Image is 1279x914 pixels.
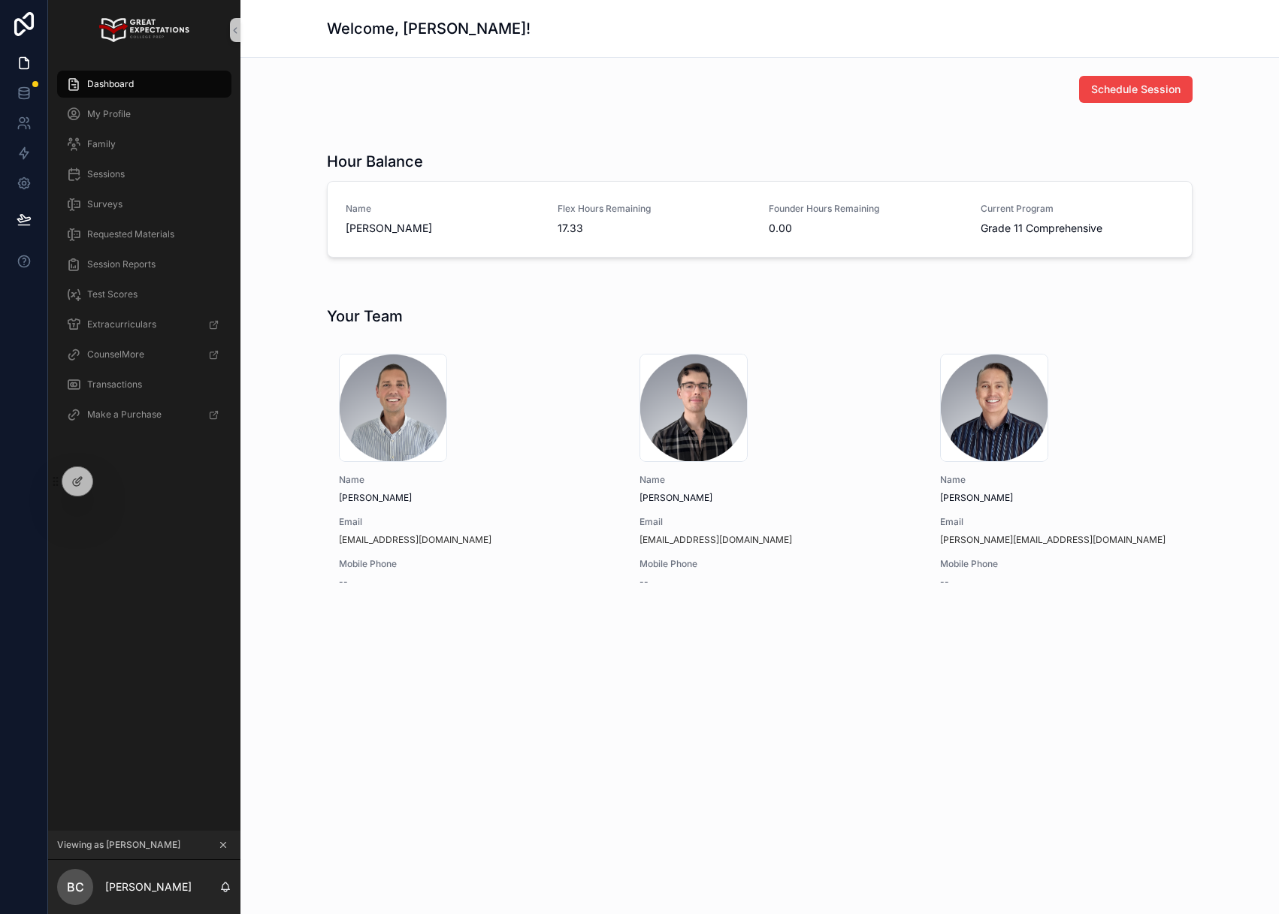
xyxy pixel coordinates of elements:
span: Extracurriculars [87,318,156,330]
span: -- [639,576,649,588]
a: Requested Materials [57,221,231,248]
span: Current Program [981,203,1175,215]
span: -- [339,576,348,588]
a: Dashboard [57,71,231,98]
p: [PERSON_NAME] [105,879,192,894]
span: [PERSON_NAME] [339,492,603,504]
span: BC [67,878,84,896]
span: Mobile Phone [639,558,904,570]
a: Surveys [57,191,231,218]
div: scrollable content [48,60,240,448]
span: CounselMore [87,348,144,360]
span: Transactions [87,379,142,391]
span: [PERSON_NAME] [346,221,540,236]
a: Sessions [57,161,231,188]
span: 17.33 [558,221,751,236]
span: Flex Hours Remaining [558,203,751,215]
span: Grade 11 Comprehensive [981,221,1175,236]
span: Requested Materials [87,228,174,240]
a: Family [57,131,231,158]
span: Mobile Phone [940,558,1205,570]
span: Founder Hours Remaining [769,203,963,215]
img: App logo [99,18,189,42]
a: [PERSON_NAME][EMAIL_ADDRESS][DOMAIN_NAME] [940,534,1166,546]
span: Email [339,516,603,528]
a: Make a Purchase [57,401,231,428]
span: Name [339,474,603,486]
a: Test Scores [57,281,231,308]
a: CounselMore [57,341,231,368]
span: Surveys [87,198,122,210]
span: Name [639,474,904,486]
span: [PERSON_NAME] [639,492,904,504]
span: Sessions [87,168,125,180]
span: Email [940,516,1205,528]
span: Name [940,474,1205,486]
span: -- [940,576,949,588]
span: Test Scores [87,288,138,300]
a: My Profile [57,101,231,128]
a: [EMAIL_ADDRESS][DOMAIN_NAME] [639,534,792,546]
span: Email [639,516,904,528]
button: Schedule Session [1079,76,1193,103]
span: Session Reports [87,258,156,270]
span: Dashboard [87,78,134,90]
a: Extracurriculars [57,311,231,338]
span: Schedule Session [1091,82,1181,97]
a: [EMAIL_ADDRESS][DOMAIN_NAME] [339,534,491,546]
span: Mobile Phone [339,558,603,570]
a: Session Reports [57,251,231,278]
span: Name [346,203,540,215]
span: Viewing as [PERSON_NAME] [57,839,180,851]
h1: Your Team [327,306,403,327]
span: [PERSON_NAME] [940,492,1205,504]
a: Transactions [57,371,231,398]
span: Make a Purchase [87,409,162,421]
span: My Profile [87,108,131,120]
h1: Hour Balance [327,151,423,172]
span: Family [87,138,116,150]
h1: Welcome, [PERSON_NAME]! [327,18,531,39]
span: 0.00 [769,221,963,236]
